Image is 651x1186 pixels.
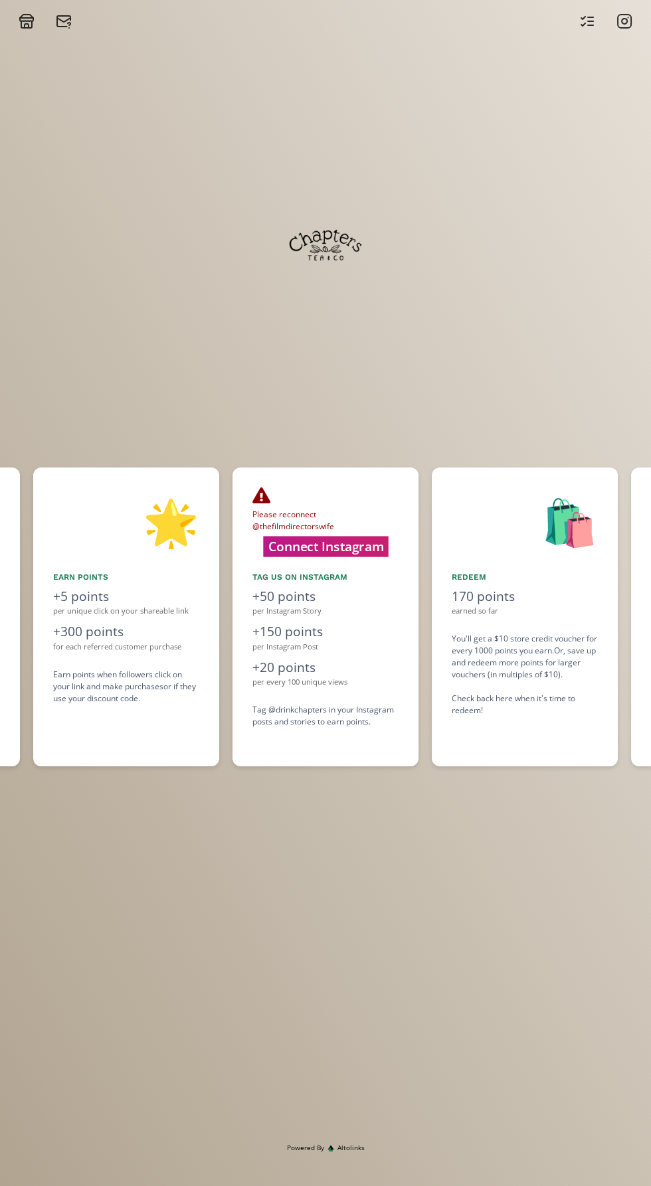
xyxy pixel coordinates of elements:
[452,571,598,583] div: Redeem
[452,587,598,606] div: 170 points
[287,1143,324,1153] span: Powered By
[452,487,598,555] div: 🛍️
[252,622,399,641] div: +150 points
[252,677,399,688] div: per every 100 unique views
[263,536,388,556] button: Connect Instagram
[53,622,199,641] div: +300 points
[452,633,598,717] div: You'll get a $10 store credit voucher for every 1000 points you earn. Or, save up and redeem more...
[53,641,199,653] div: for each referred customer purchase
[252,606,399,617] div: per Instagram Story
[53,587,199,606] div: +5 points
[53,606,199,617] div: per unique click on your shareable link
[289,209,362,282] img: f9R4t3NEChck
[252,704,399,728] div: Tag @drinkchapters in your Instagram posts and stories to earn points.
[452,606,598,617] div: earned so far
[327,1145,334,1151] img: favicon-32x32.png
[53,487,199,555] div: 🌟
[252,497,334,532] span: Please reconnect @thefilmdirectorswife
[252,587,399,606] div: +50 points
[337,1143,365,1153] span: Altolinks
[252,658,399,677] div: +20 points
[252,571,399,583] div: Tag us on Instagram
[53,571,199,583] div: Earn points
[252,641,399,653] div: per Instagram Post
[53,669,199,705] div: Earn points when followers click on your link and make purchases or if they use your discount code .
